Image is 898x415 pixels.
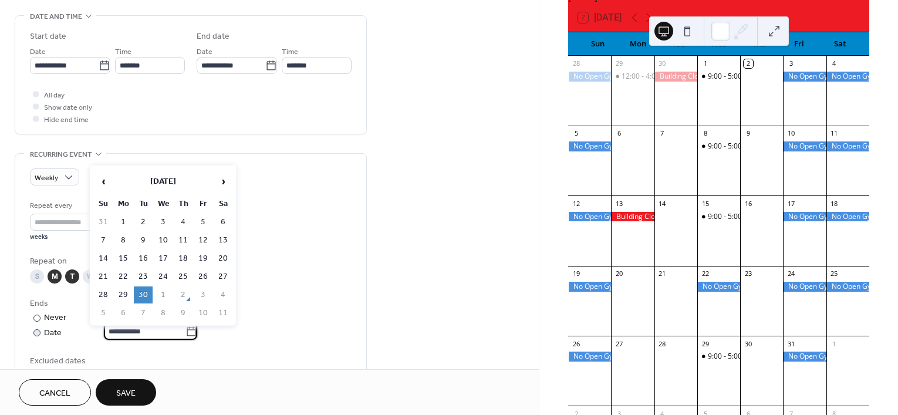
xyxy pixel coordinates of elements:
div: 9:00 - 5:00 PM [697,352,740,362]
div: Sat [819,32,860,56]
div: 29 [615,59,623,68]
td: 22 [114,268,133,285]
div: Date [44,326,197,340]
td: 28 [94,286,113,303]
td: 19 [194,250,212,267]
div: Fri [779,32,820,56]
div: 23 [744,269,752,278]
td: 6 [114,305,133,322]
th: Th [174,195,193,212]
div: 7 [658,129,667,138]
div: No Open Gym [826,212,869,222]
div: 29 [701,339,710,348]
div: No Open Gym [783,141,826,151]
span: Time [115,46,131,58]
span: Excluded dates [30,355,352,367]
div: S [30,269,44,284]
td: 5 [194,214,212,231]
td: 16 [134,250,153,267]
div: 30 [744,339,752,348]
div: No Open Gym [826,282,869,292]
div: No Open Gym [826,141,869,151]
div: 12 [572,199,580,208]
span: › [214,170,232,193]
div: 25 [830,269,839,278]
td: 4 [174,214,193,231]
div: 20 [615,269,623,278]
div: Ends [30,298,349,310]
div: No Open Gym [568,212,611,222]
div: M [48,269,62,284]
div: 15 [701,199,710,208]
td: 7 [94,232,113,249]
a: Cancel [19,379,91,406]
div: 1 [830,339,839,348]
div: 3 [786,59,795,68]
th: Mo [114,195,133,212]
span: Cancel [39,387,70,400]
div: 9:00 - 5:00 PM [697,212,740,222]
div: 9:00 - 5:00 PM [708,141,754,151]
div: W [83,269,97,284]
td: 23 [134,268,153,285]
td: 21 [94,268,113,285]
div: 9:00 - 5:00 PM [697,141,740,151]
td: 5 [94,305,113,322]
td: 10 [194,305,212,322]
div: 2 [744,59,752,68]
div: 10 [786,129,795,138]
div: 12:00 - 4:00 PM [622,72,672,82]
th: [DATE] [114,169,212,194]
td: 10 [154,232,173,249]
td: 24 [154,268,173,285]
td: 4 [214,286,232,303]
th: Sa [214,195,232,212]
th: We [154,195,173,212]
div: weeks [30,233,112,241]
div: Repeat on [30,255,349,268]
div: 28 [658,339,667,348]
div: Start date [30,31,66,43]
td: 29 [114,286,133,303]
div: 19 [572,269,580,278]
div: End date [197,31,229,43]
div: 5 [572,129,580,138]
td: 20 [214,250,232,267]
div: Building Closed [611,212,654,222]
span: Date [197,46,212,58]
td: 31 [94,214,113,231]
span: All day [44,89,65,102]
div: 14 [658,199,667,208]
span: Recurring event [30,149,92,161]
div: 24 [786,269,795,278]
span: Date and time [30,11,82,23]
div: 9:00 - 5:00 PM [697,72,740,82]
div: No Open Gym [568,72,611,82]
div: 9 [744,129,752,138]
div: Building Closed [654,72,697,82]
div: Mon [618,32,659,56]
td: 9 [134,232,153,249]
div: 8 [701,129,710,138]
span: Show date only [44,102,92,114]
div: No Open Gym [568,141,611,151]
div: No Open Gym [697,282,740,292]
th: Su [94,195,113,212]
td: 2 [174,286,193,303]
div: 26 [572,339,580,348]
td: 11 [214,305,232,322]
div: Sun [578,32,618,56]
td: 7 [134,305,153,322]
div: 12:00 - 4:00 PM [611,72,654,82]
th: Tu [134,195,153,212]
div: 6 [615,129,623,138]
div: 21 [658,269,667,278]
div: 13 [615,199,623,208]
span: Hide end time [44,114,89,126]
span: Weekly [35,171,58,185]
td: 1 [114,214,133,231]
td: 2 [134,214,153,231]
div: 11 [830,129,839,138]
div: No Open Gym [783,352,826,362]
button: Save [96,379,156,406]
